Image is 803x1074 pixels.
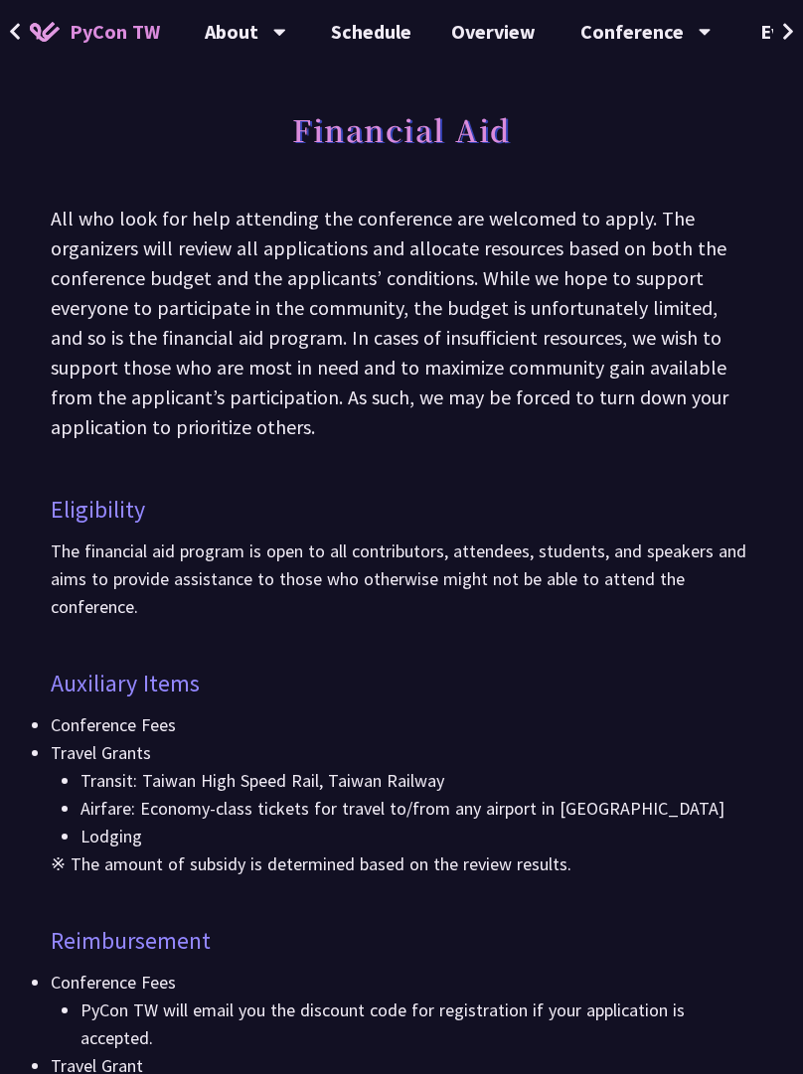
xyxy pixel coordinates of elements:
p: Eligibility [51,492,145,528]
img: Home icon of PyCon TW 2025 [30,22,60,42]
li: PyCon TW will email you the discount code for registration if your application is accepted. [80,997,752,1052]
p: Auxiliary Items [51,666,200,701]
p: ※ The amount of subsidy is determined based on the review results. [51,850,752,878]
li: Transit: Taiwan High Speed Rail, Taiwan Railway [80,767,752,795]
li: Lodging [80,823,752,850]
li: Conference Fees [51,969,752,1052]
p: The financial aid program is open to all contributors, attendees, students, and speakers and aims... [51,537,752,621]
span: PyCon TW [70,17,160,47]
p: Reimbursement [51,923,211,959]
li: Travel Grants [51,739,752,850]
h1: Financial Aid [292,99,511,159]
li: Airfare: Economy-class tickets for travel to/from any airport in [GEOGRAPHIC_DATA] [80,795,752,823]
a: PyCon TW [10,7,180,57]
div: All who look for help attending the conference are welcomed to apply. The organizers will review ... [51,204,752,442]
li: Conference Fees [51,711,752,739]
